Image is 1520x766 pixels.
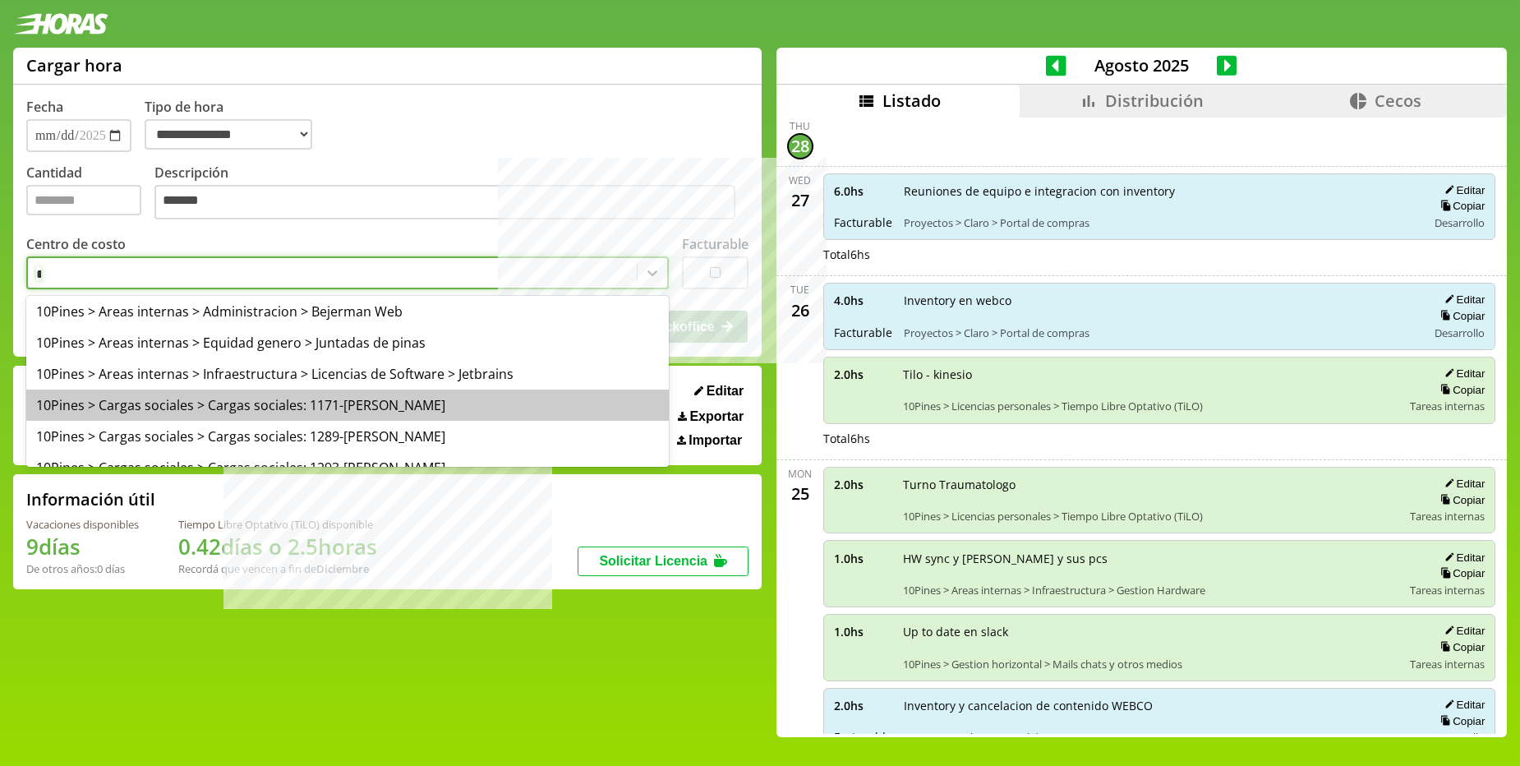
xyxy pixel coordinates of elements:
[903,657,1399,671] span: 10Pines > Gestion horizontal > Mails chats y otros medios
[904,293,1416,308] span: Inventory en webco
[787,133,813,159] div: 28
[13,13,108,35] img: logotipo
[26,561,139,576] div: De otros años: 0 días
[834,729,892,745] span: Facturable
[26,164,154,224] label: Cantidad
[26,421,669,452] div: 10Pines > Cargas sociales > Cargas sociales: 1289-[PERSON_NAME]
[178,517,377,532] div: Tiempo Libre Optativo (TiLO) disponible
[1410,399,1485,413] span: Tareas internas
[1439,551,1485,565] button: Editar
[578,547,748,576] button: Solicitar Licencia
[904,183,1416,199] span: Reuniones de equipo e integracion con inventory
[145,119,312,150] select: Tipo de hora
[154,164,748,224] label: Descripción
[834,215,892,230] span: Facturable
[903,399,1399,413] span: 10Pines > Licencias personales > Tiempo Libre Optativo (TiLO)
[26,358,669,390] div: 10Pines > Areas internas > Infraestructura > Licencias de Software > Jetbrains
[1435,730,1485,745] span: Desarrollo
[178,532,377,561] h1: 0.42 días o 2.5 horas
[834,183,892,199] span: 6.0 hs
[903,509,1399,524] span: 10Pines > Licencias personales > Tiempo Libre Optativo (TiLO)
[904,325,1416,340] span: Proyectos > Claro > Portal de compras
[904,698,1416,713] span: Inventory y cancelacion de contenido WEBCO
[689,383,748,399] button: Editar
[903,624,1399,639] span: Up to date en slack
[834,477,891,492] span: 2.0 hs
[26,185,141,215] input: Cantidad
[834,367,891,382] span: 2.0 hs
[26,488,155,510] h2: Información útil
[1066,54,1217,76] span: Agosto 2025
[1439,183,1485,197] button: Editar
[789,173,811,187] div: Wed
[904,730,1416,745] span: Proyectos > Claro > Portal de compras
[834,293,892,308] span: 4.0 hs
[26,452,669,483] div: 10Pines > Cargas sociales > Cargas sociales: 1293-[PERSON_NAME]
[1375,90,1421,112] span: Cecos
[834,551,891,566] span: 1.0 hs
[788,467,812,481] div: Mon
[1435,309,1485,323] button: Copiar
[1435,325,1485,340] span: Desarrollo
[1410,509,1485,524] span: Tareas internas
[823,431,1496,446] div: Total 6 hs
[1410,657,1485,671] span: Tareas internas
[1410,583,1485,598] span: Tareas internas
[903,583,1399,598] span: 10Pines > Areas internas > Infraestructura > Gestion Hardware
[787,297,813,323] div: 26
[689,433,742,448] span: Importar
[1435,640,1485,654] button: Copiar
[673,408,748,425] button: Exportar
[1435,383,1485,397] button: Copiar
[834,698,892,713] span: 2.0 hs
[178,561,377,576] div: Recordá que vencen a fin de
[145,98,325,152] label: Tipo de hora
[26,296,669,327] div: 10Pines > Areas internas > Administracion > Bejerman Web
[903,551,1399,566] span: HW sync y [PERSON_NAME] y sus pcs
[790,283,809,297] div: Tue
[599,554,707,568] span: Solicitar Licencia
[1439,367,1485,381] button: Editar
[882,90,941,112] span: Listado
[903,367,1399,382] span: Tilo - kinesio
[26,532,139,561] h1: 9 días
[26,98,63,116] label: Fecha
[26,517,139,532] div: Vacaciones disponibles
[787,481,813,507] div: 25
[1439,698,1485,712] button: Editar
[904,215,1416,230] span: Proyectos > Claro > Portal de compras
[682,235,748,253] label: Facturable
[1439,293,1485,307] button: Editar
[26,390,669,421] div: 10Pines > Cargas sociales > Cargas sociales: 1171-[PERSON_NAME]
[1105,90,1204,112] span: Distribución
[1435,493,1485,507] button: Copiar
[834,325,892,340] span: Facturable
[26,54,122,76] h1: Cargar hora
[787,187,813,214] div: 27
[1439,477,1485,491] button: Editar
[1435,199,1485,213] button: Copiar
[1435,714,1485,728] button: Copiar
[26,327,669,358] div: 10Pines > Areas internas > Equidad genero > Juntadas de pinas
[707,384,744,399] span: Editar
[26,235,126,253] label: Centro de costo
[823,247,1496,262] div: Total 6 hs
[903,477,1399,492] span: Turno Traumatologo
[776,118,1507,735] div: scrollable content
[689,409,744,424] span: Exportar
[1435,215,1485,230] span: Desarrollo
[790,119,810,133] div: Thu
[1435,566,1485,580] button: Copiar
[316,561,369,576] b: Diciembre
[834,624,891,639] span: 1.0 hs
[154,185,735,219] textarea: Descripción
[1439,624,1485,638] button: Editar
